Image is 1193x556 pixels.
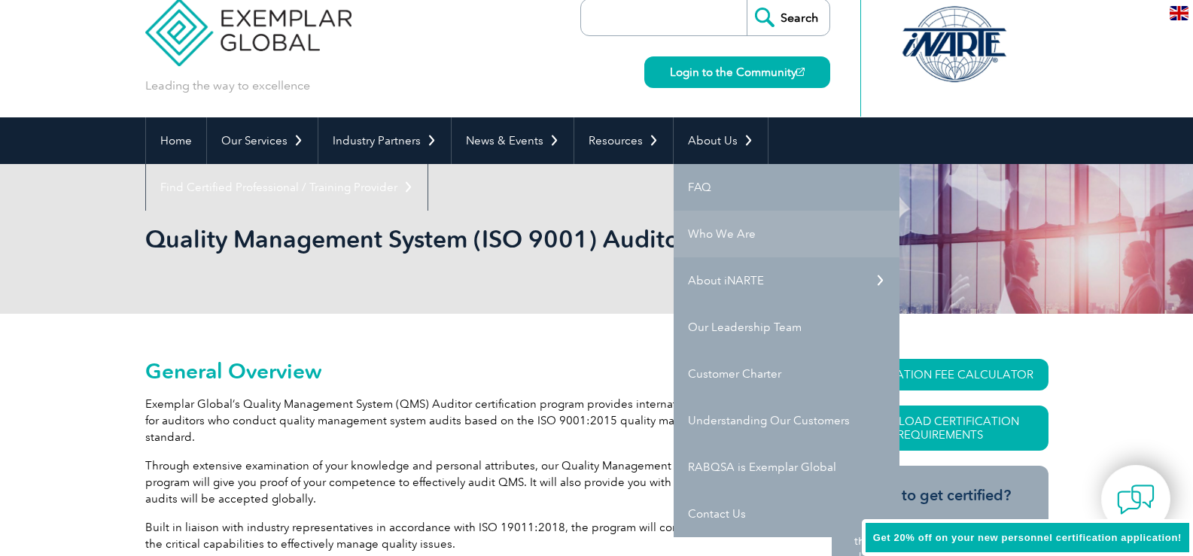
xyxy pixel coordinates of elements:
[674,351,899,397] a: Customer Charter
[854,486,1026,505] h3: Ready to get certified?
[674,491,899,537] a: Contact Us
[146,117,206,164] a: Home
[145,224,723,254] h1: Quality Management System (ISO 9001) Auditor
[644,56,830,88] a: Login to the Community
[452,117,574,164] a: News & Events
[207,117,318,164] a: Our Services
[674,164,899,211] a: FAQ
[674,211,899,257] a: Who We Are
[674,444,899,491] a: RABQSA is Exemplar Global
[574,117,673,164] a: Resources
[1170,6,1188,20] img: en
[318,117,451,164] a: Industry Partners
[832,359,1048,390] a: CERTIFICATION FEE CALCULATOR
[873,532,1182,543] span: Get 20% off on your new personnel certification application!
[674,117,768,164] a: About Us
[145,519,778,552] p: Built in liaison with industry representatives in accordance with ISO 19011:2018, the program wil...
[674,397,899,444] a: Understanding Our Customers
[674,257,899,304] a: About iNARTE
[145,359,778,383] h2: General Overview
[1117,481,1155,518] img: contact-chat.png
[674,304,899,351] a: Our Leadership Team
[832,406,1048,451] a: Download Certification Requirements
[146,164,428,211] a: Find Certified Professional / Training Provider
[796,68,805,76] img: open_square.png
[145,396,778,445] p: Exemplar Global’s Quality Management System (QMS) Auditor certification program provides internat...
[145,457,778,507] p: Through extensive examination of your knowledge and personal attributes, our Quality Management S...
[145,77,310,94] p: Leading the way to excellence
